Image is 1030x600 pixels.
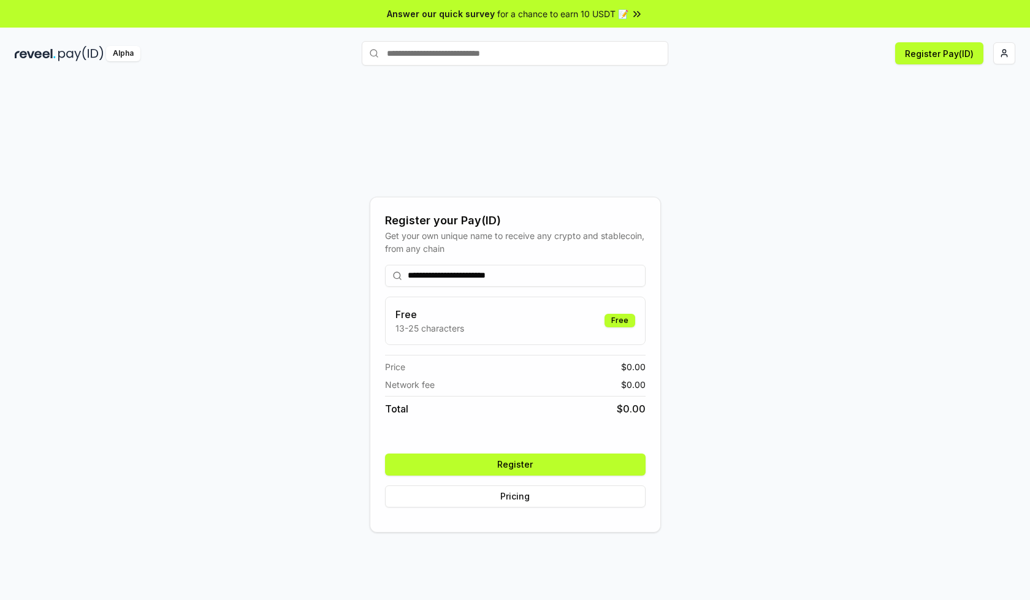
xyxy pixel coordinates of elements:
img: reveel_dark [15,46,56,61]
span: $ 0.00 [621,378,646,391]
span: for a chance to earn 10 USDT 📝 [497,7,628,20]
div: Register your Pay(ID) [385,212,646,229]
span: $ 0.00 [621,360,646,373]
span: Total [385,401,408,416]
button: Pricing [385,485,646,507]
div: Get your own unique name to receive any crypto and stablecoin, from any chain [385,229,646,255]
button: Register [385,454,646,476]
span: Price [385,360,405,373]
div: Free [605,314,635,327]
p: 13-25 characters [395,322,464,335]
button: Register Pay(ID) [895,42,983,64]
span: Answer our quick survey [387,7,495,20]
div: Alpha [106,46,140,61]
span: $ 0.00 [617,401,646,416]
img: pay_id [58,46,104,61]
h3: Free [395,307,464,322]
span: Network fee [385,378,435,391]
